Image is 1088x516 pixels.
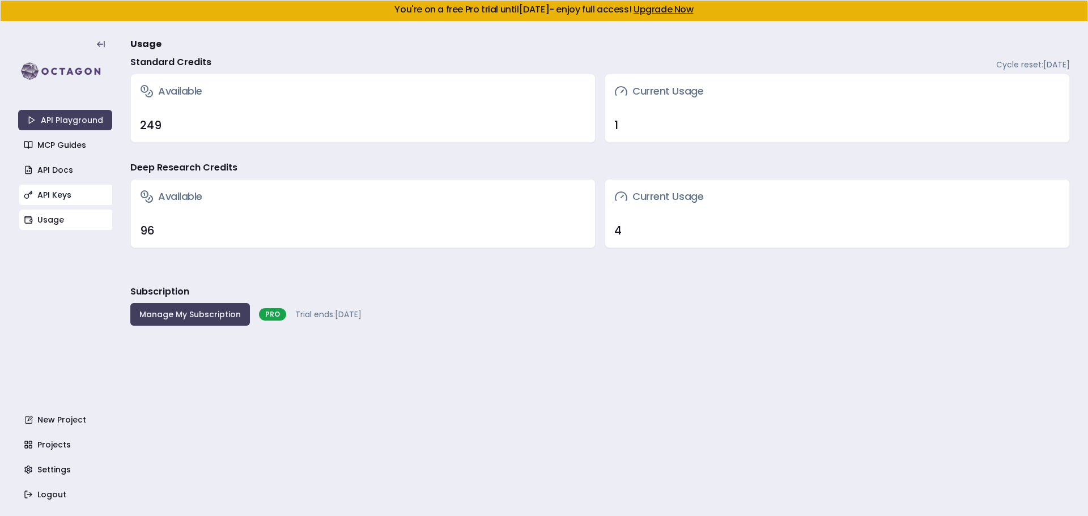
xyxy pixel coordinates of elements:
h3: Current Usage [614,83,703,99]
img: logo-rect-yK7x_WSZ.svg [18,60,112,83]
a: Logout [19,484,113,505]
h3: Available [140,189,202,204]
a: MCP Guides [19,135,113,155]
h3: Available [140,83,202,99]
h3: Subscription [130,285,189,298]
h4: Standard Credits [130,56,211,69]
h5: You're on a free Pro trial until [DATE] - enjoy full access! [10,5,1078,14]
div: 249 [140,117,586,133]
span: Usage [130,37,161,51]
a: API Playground [18,110,112,130]
a: Usage [19,210,113,230]
button: Manage My Subscription [130,303,250,326]
div: 96 [140,223,586,238]
h4: Deep Research Credits [130,161,237,174]
a: New Project [19,410,113,430]
a: Upgrade Now [634,3,694,16]
div: 1 [614,117,1060,133]
span: Trial ends: [DATE] [295,309,362,320]
a: Settings [19,459,113,480]
a: API Keys [19,185,113,205]
div: PRO [259,308,286,321]
span: Cycle reset: [DATE] [996,59,1070,70]
h3: Current Usage [614,189,703,204]
div: 4 [614,223,1060,238]
a: API Docs [19,160,113,180]
a: Projects [19,434,113,455]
